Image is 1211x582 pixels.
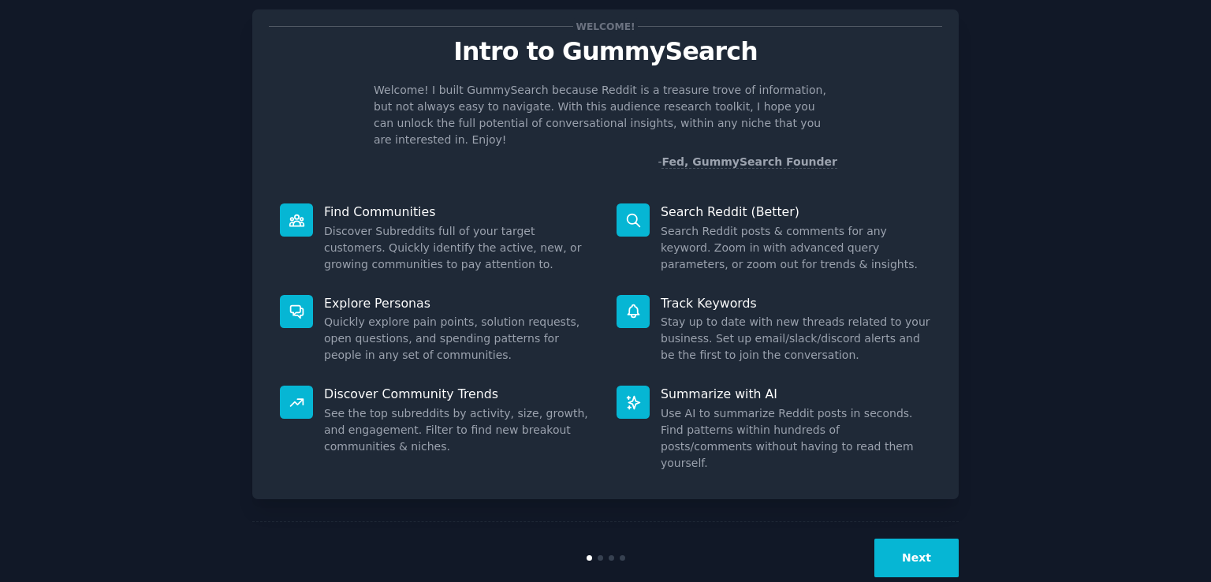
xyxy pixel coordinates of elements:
dd: Search Reddit posts & comments for any keyword. Zoom in with advanced query parameters, or zoom o... [661,223,931,273]
p: Track Keywords [661,295,931,312]
div: - [658,154,837,170]
span: Welcome! [573,18,638,35]
p: Find Communities [324,203,594,220]
dd: Stay up to date with new threads related to your business. Set up email/slack/discord alerts and ... [661,314,931,364]
dd: Quickly explore pain points, solution requests, open questions, and spending patterns for people ... [324,314,594,364]
button: Next [874,539,959,577]
p: Search Reddit (Better) [661,203,931,220]
p: Intro to GummySearch [269,38,942,65]
a: Fed, GummySearch Founder [661,155,837,169]
p: Discover Community Trends [324,386,594,402]
p: Summarize with AI [661,386,931,402]
p: Welcome! I built GummySearch because Reddit is a treasure trove of information, but not always ea... [374,82,837,148]
p: Explore Personas [324,295,594,312]
dd: Use AI to summarize Reddit posts in seconds. Find patterns within hundreds of posts/comments with... [661,405,931,472]
dd: Discover Subreddits full of your target customers. Quickly identify the active, new, or growing c... [324,223,594,273]
dd: See the top subreddits by activity, size, growth, and engagement. Filter to find new breakout com... [324,405,594,455]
